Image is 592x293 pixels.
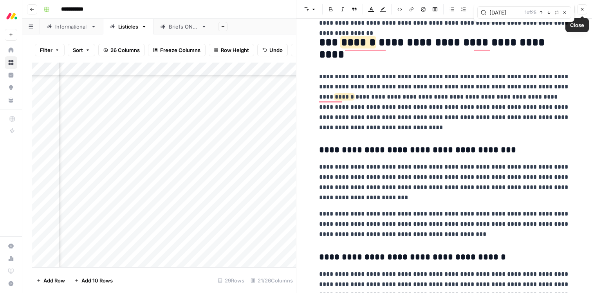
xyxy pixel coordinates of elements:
[55,23,88,31] div: Informational
[103,19,153,34] a: Listicles
[160,46,200,54] span: Freeze Columns
[73,46,83,54] span: Sort
[215,274,247,287] div: 29 Rows
[5,81,17,94] a: Opportunities
[5,6,17,26] button: Workspace: Monday.com
[247,274,296,287] div: 21/26 Columns
[221,46,249,54] span: Row Height
[570,21,584,29] div: Close
[209,44,254,56] button: Row Height
[43,277,65,284] span: Add Row
[5,94,17,106] a: Your Data
[68,44,95,56] button: Sort
[489,9,522,16] input: Search
[153,19,213,34] a: Briefs ONLY
[5,69,17,81] a: Insights
[5,9,19,23] img: Monday.com Logo
[525,9,536,16] span: 1 of 25
[5,240,17,252] a: Settings
[98,44,145,56] button: 26 Columns
[148,44,206,56] button: Freeze Columns
[70,274,117,287] button: Add 10 Rows
[5,265,17,277] a: Learning Hub
[118,23,138,31] div: Listicles
[32,274,70,287] button: Add Row
[5,277,17,290] button: Help + Support
[269,46,283,54] span: Undo
[40,46,52,54] span: Filter
[5,56,17,69] a: Browse
[257,44,288,56] button: Undo
[169,23,198,31] div: Briefs ONLY
[81,277,113,284] span: Add 10 Rows
[5,252,17,265] a: Usage
[110,46,140,54] span: 26 Columns
[5,44,17,56] a: Home
[35,44,65,56] button: Filter
[40,19,103,34] a: Informational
